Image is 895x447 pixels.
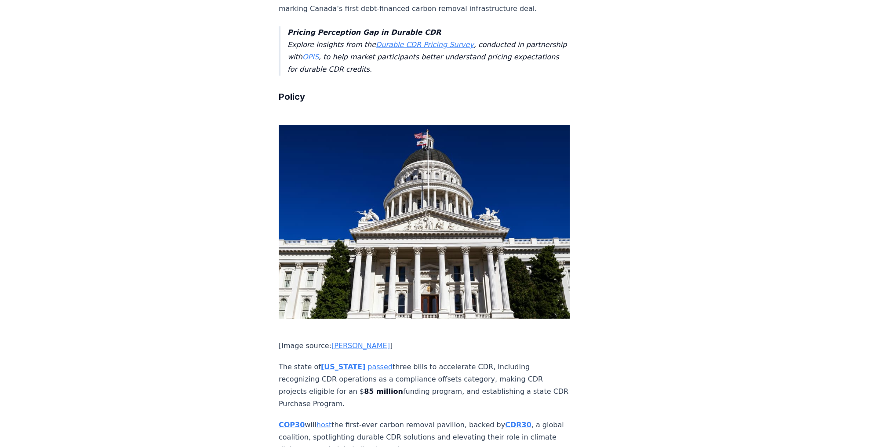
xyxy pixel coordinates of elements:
[302,53,319,61] a: OPIS
[376,40,474,49] a: Durable CDR Pricing Survey
[505,421,531,429] a: CDR30
[367,363,393,371] a: passed
[279,125,570,319] img: blog post image
[287,28,567,73] em: Explore insights from the , conducted in partnership with , to help market participants better un...
[287,28,441,36] strong: Pricing Perception Gap in Durable CDR
[279,361,570,410] p: The state of three bills to accelerate CDR, including recognizing CDR operations as a compliance ...
[279,340,570,352] p: [Image source: ]
[279,91,305,102] strong: Policy
[321,363,365,371] a: [US_STATE]
[279,421,305,429] a: COP30
[331,342,390,350] a: [PERSON_NAME]
[317,421,332,429] a: host
[364,387,403,396] strong: 85 million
